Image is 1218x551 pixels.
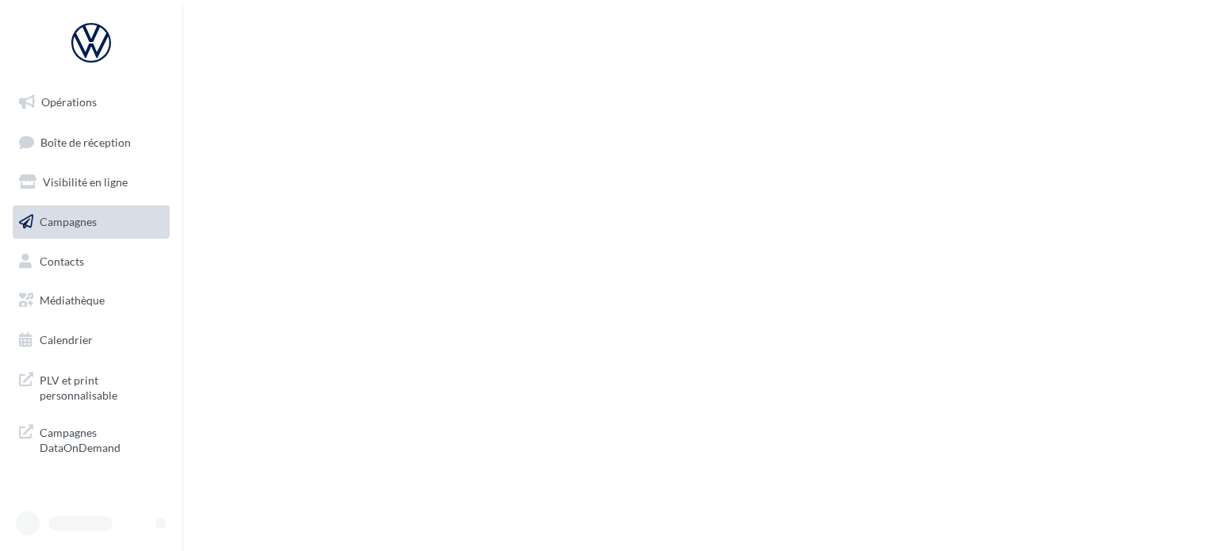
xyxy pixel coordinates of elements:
a: Visibilité en ligne [10,166,173,199]
span: Visibilité en ligne [43,175,128,189]
a: Boîte de réception [10,125,173,159]
a: Contacts [10,245,173,278]
span: Campagnes DataOnDemand [40,422,163,456]
a: PLV et print personnalisable [10,363,173,410]
span: Opérations [41,95,97,109]
span: Calendrier [40,333,93,346]
span: PLV et print personnalisable [40,369,163,404]
span: Contacts [40,254,84,267]
a: Médiathèque [10,284,173,317]
a: Calendrier [10,323,173,357]
span: Boîte de réception [40,135,131,148]
a: Opérations [10,86,173,119]
span: Campagnes [40,215,97,228]
a: Campagnes DataOnDemand [10,415,173,462]
a: Campagnes [10,205,173,239]
span: Médiathèque [40,293,105,307]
